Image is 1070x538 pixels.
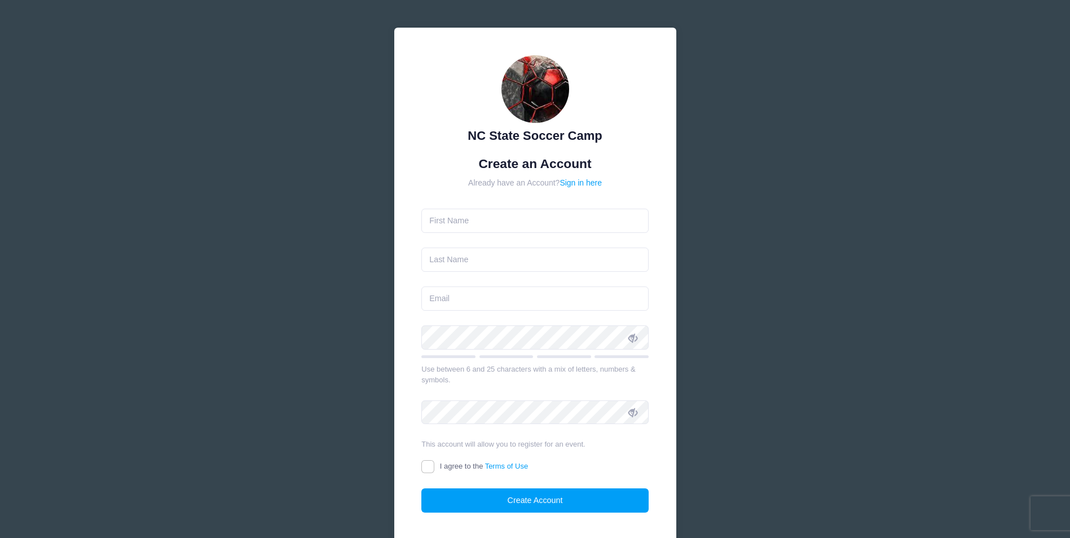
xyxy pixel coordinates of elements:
[421,177,649,189] div: Already have an Account?
[440,462,528,470] span: I agree to the
[421,126,649,145] div: NC State Soccer Camp
[421,209,649,233] input: First Name
[421,439,649,450] div: This account will allow you to register for an event.
[421,488,649,513] button: Create Account
[560,178,602,187] a: Sign in here
[421,364,649,386] div: Use between 6 and 25 characters with a mix of letters, numbers & symbols.
[421,156,649,171] h1: Create an Account
[485,462,529,470] a: Terms of Use
[421,248,649,272] input: Last Name
[421,286,649,311] input: Email
[501,55,569,123] img: NC State Soccer Camp
[421,460,434,473] input: I agree to theTerms of Use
